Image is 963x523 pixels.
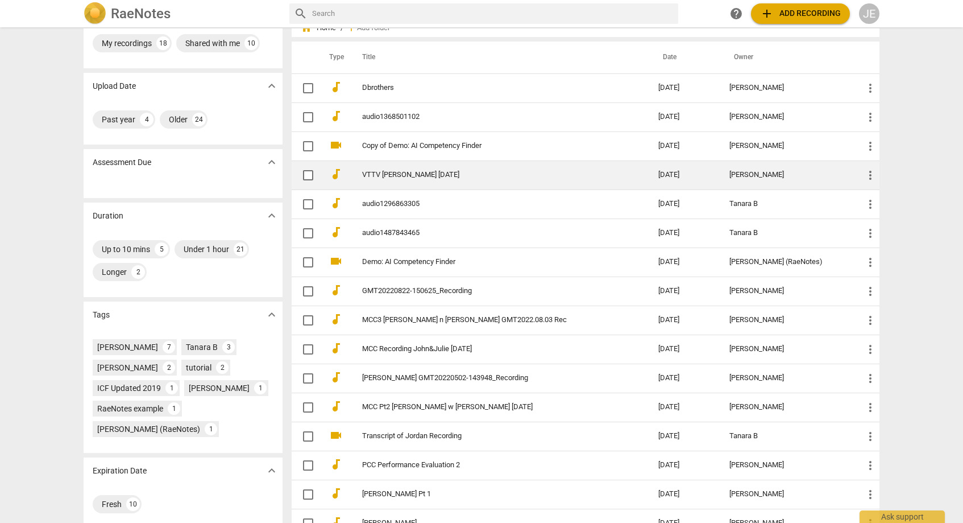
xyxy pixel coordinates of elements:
span: more_vert [864,459,877,472]
a: Transcript of Jordan Recording [362,432,617,440]
div: 10 [126,497,140,511]
button: Upload [751,3,850,24]
span: audiotrack [329,167,343,181]
span: videocam [329,138,343,152]
span: add [760,7,774,20]
span: more_vert [864,139,877,153]
th: Type [320,42,348,73]
div: 2 [216,361,229,374]
button: Show more [263,77,280,94]
td: [DATE] [649,190,720,219]
a: [PERSON_NAME] GMT20220502-143948_Recording [362,374,617,382]
span: more_vert [864,314,877,327]
h2: RaeNotes [111,6,171,22]
a: Copy of Demo: AI Competency Finder [362,142,617,150]
span: expand_more [265,308,279,322]
span: more_vert [864,168,877,182]
div: 2 [163,361,175,374]
div: Tanara B [729,200,845,208]
div: [PERSON_NAME] [729,287,845,295]
div: [PERSON_NAME] [729,461,845,470]
a: audio1296863305 [362,200,617,208]
div: 3 [222,341,235,353]
span: videocam [329,429,343,442]
div: Tanara B [729,432,845,440]
span: more_vert [864,197,877,211]
span: audiotrack [329,225,343,239]
span: expand_more [265,79,279,93]
div: RaeNotes example [97,403,163,414]
p: Tags [93,309,110,321]
div: [PERSON_NAME] [729,142,845,150]
a: Help [726,3,746,24]
span: audiotrack [329,196,343,210]
td: [DATE] [649,480,720,509]
a: VTTV [PERSON_NAME] [DATE] [362,171,617,179]
span: more_vert [864,401,877,414]
span: more_vert [864,488,877,501]
td: [DATE] [649,364,720,393]
span: audiotrack [329,487,343,500]
span: search [294,7,308,20]
td: [DATE] [649,393,720,422]
td: [DATE] [649,219,720,248]
div: ICF Updated 2019 [97,382,161,394]
div: [PERSON_NAME] [729,316,845,324]
th: Title [348,42,649,73]
span: more_vert [864,227,877,240]
img: Logo [84,2,106,25]
span: expand_more [265,155,279,169]
span: videocam [329,254,343,268]
div: 1 [168,402,180,415]
p: Duration [93,210,123,222]
span: more_vert [864,81,877,95]
button: Show more [263,207,280,224]
div: [PERSON_NAME] [729,403,845,411]
a: GMT20220822-150625_Recording [362,287,617,295]
a: audio1487843465 [362,229,617,237]
td: [DATE] [649,160,720,190]
div: 21 [234,242,247,256]
div: tutorial [186,362,211,373]
button: JE [859,3,879,24]
span: Add recording [760,7,841,20]
div: [PERSON_NAME] [189,382,250,394]
div: [PERSON_NAME] (RaeNotes) [97,423,200,435]
span: more_vert [864,110,877,124]
span: more_vert [864,343,877,356]
div: 2 [131,265,145,279]
div: Up to 10 mins [102,244,150,255]
a: audio1368501102 [362,113,617,121]
div: 1 [165,382,178,394]
td: [DATE] [649,335,720,364]
a: MCC Pt2 [PERSON_NAME] w [PERSON_NAME] [DATE] [362,403,617,411]
div: [PERSON_NAME] [97,341,158,353]
div: [PERSON_NAME] [729,490,845,499]
div: Past year [102,114,135,125]
span: more_vert [864,285,877,298]
a: MCC Recording John&Julie [DATE] [362,345,617,353]
input: Search [312,5,674,23]
td: [DATE] [649,277,720,306]
button: Show more [263,306,280,323]
span: help [729,7,743,20]
div: 1 [254,382,267,394]
div: [PERSON_NAME] [729,171,845,179]
p: Expiration Date [93,465,147,477]
div: Older [169,114,188,125]
span: audiotrack [329,370,343,384]
a: LogoRaeNotes [84,2,280,25]
div: Fresh [102,499,122,510]
div: 24 [192,113,206,126]
td: [DATE] [649,102,720,131]
td: [DATE] [649,248,720,277]
div: Shared with me [185,38,240,49]
span: expand_more [265,209,279,223]
td: [DATE] [649,422,720,451]
td: [DATE] [649,451,720,480]
td: [DATE] [649,131,720,160]
div: [PERSON_NAME] [729,84,845,92]
span: audiotrack [329,341,343,355]
div: [PERSON_NAME] [729,113,845,121]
